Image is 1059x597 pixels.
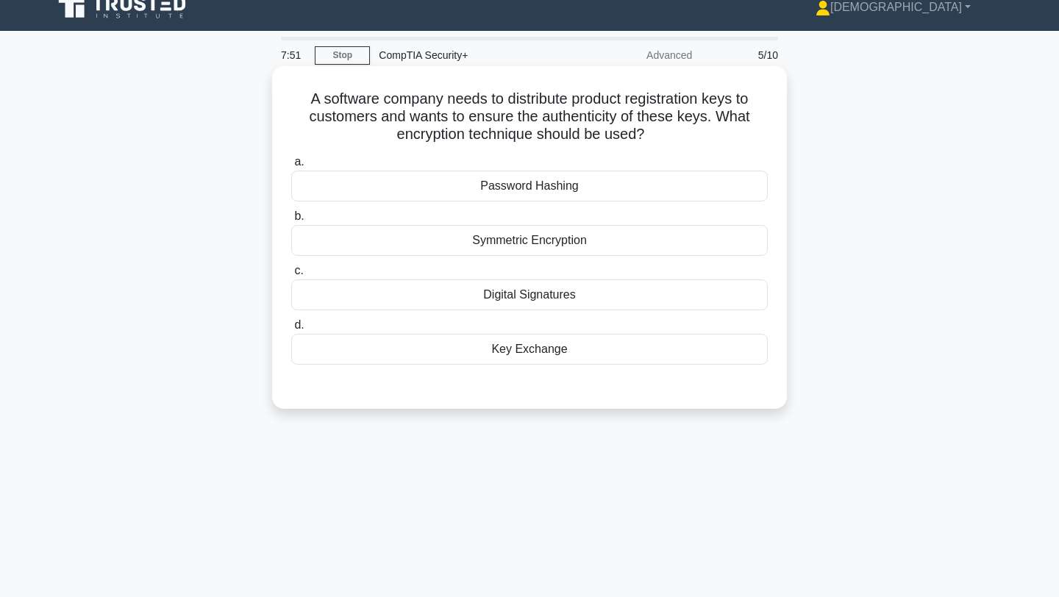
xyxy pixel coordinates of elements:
div: Key Exchange [291,334,768,365]
span: b. [294,210,304,222]
div: 5/10 [701,40,787,70]
div: 7:51 [272,40,315,70]
span: c. [294,264,303,276]
div: Advanced [572,40,701,70]
div: CompTIA Security+ [370,40,572,70]
a: Stop [315,46,370,65]
h5: A software company needs to distribute product registration keys to customers and wants to ensure... [290,90,769,144]
div: Password Hashing [291,171,768,201]
span: a. [294,155,304,168]
div: Symmetric Encryption [291,225,768,256]
span: d. [294,318,304,331]
div: Digital Signatures [291,279,768,310]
